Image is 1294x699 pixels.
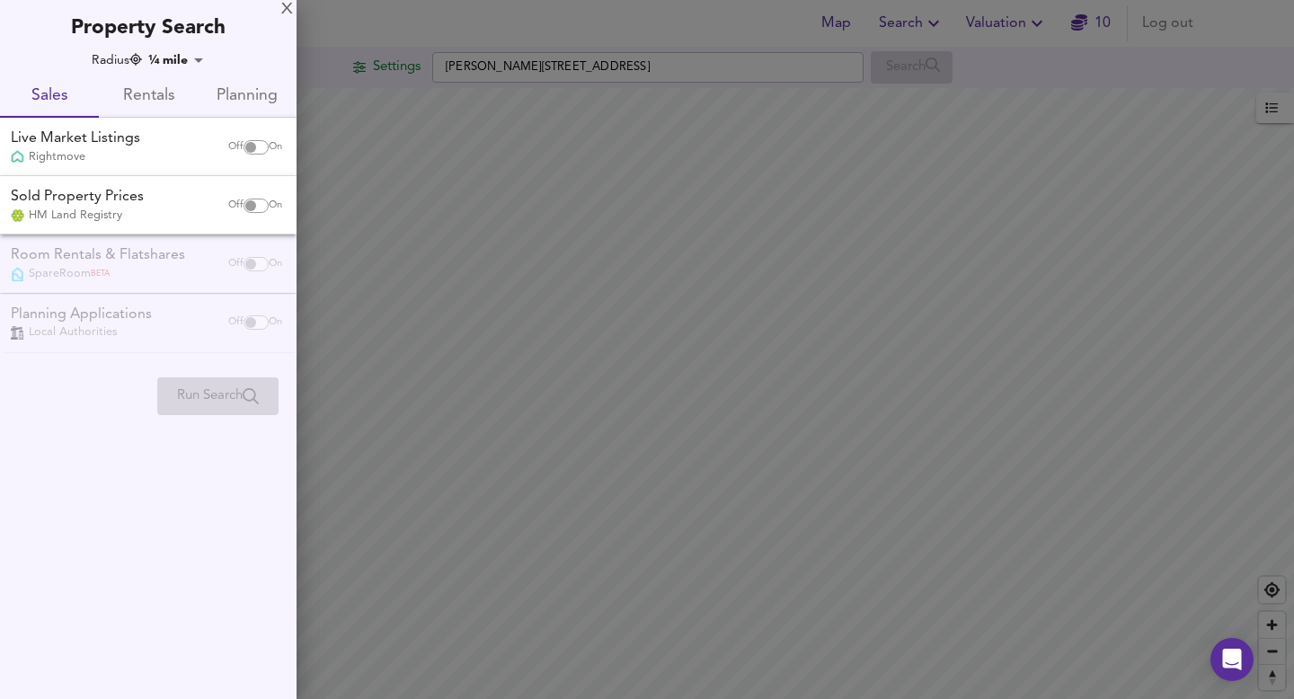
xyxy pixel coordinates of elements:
[228,140,244,155] span: Off
[228,199,244,213] span: Off
[11,209,24,222] img: Land Registry
[269,140,282,155] span: On
[11,149,140,165] div: Rightmove
[157,377,279,415] div: Please enable at least one data source to run a search
[11,150,24,165] img: Rightmove
[11,128,140,149] div: Live Market Listings
[269,199,282,213] span: On
[281,4,293,16] div: X
[11,208,144,224] div: HM Land Registry
[11,83,88,111] span: Sales
[11,187,144,208] div: Sold Property Prices
[1210,638,1254,681] div: Open Intercom Messenger
[92,51,142,69] div: Radius
[143,51,209,69] div: ¼ mile
[208,83,286,111] span: Planning
[110,83,187,111] span: Rentals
